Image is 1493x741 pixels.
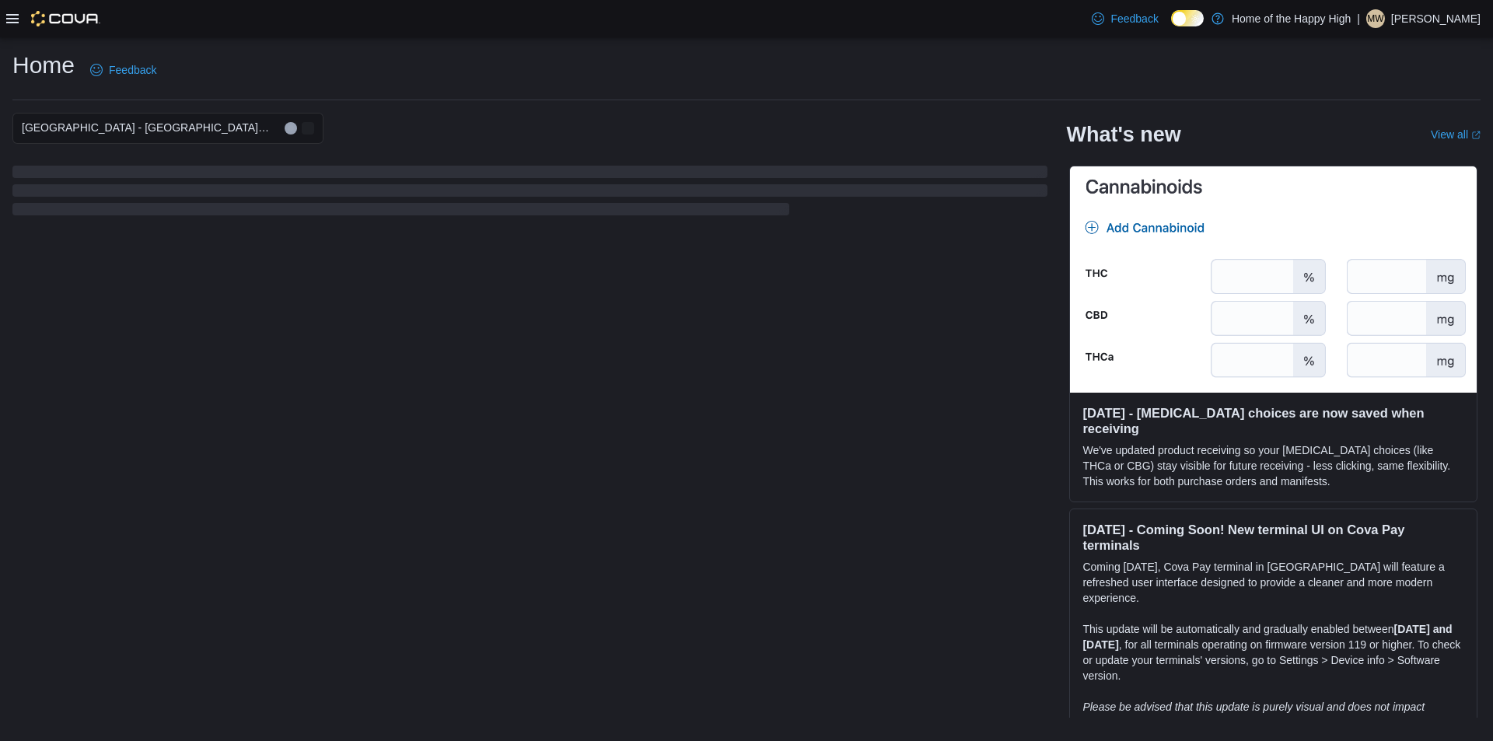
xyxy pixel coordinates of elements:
[1082,701,1425,729] em: Please be advised that this update is purely visual and does not impact payment functionality.
[1082,621,1464,683] p: This update will be automatically and gradually enabled between , for all terminals operating on ...
[12,50,75,81] h1: Home
[12,169,1047,218] span: Loading
[285,122,297,135] button: Clear input
[1366,9,1385,28] div: Matthew Willison
[1066,122,1180,147] h2: What's new
[1431,128,1481,141] a: View allExternal link
[109,62,156,78] span: Feedback
[22,118,269,137] span: [GEOGRAPHIC_DATA] - [GEOGRAPHIC_DATA] - Fire & Flower
[1357,9,1360,28] p: |
[1171,26,1172,27] span: Dark Mode
[1086,3,1164,34] a: Feedback
[1082,559,1464,606] p: Coming [DATE], Cova Pay terminal in [GEOGRAPHIC_DATA] will feature a refreshed user interface des...
[1082,522,1464,553] h3: [DATE] - Coming Soon! New terminal UI on Cova Pay terminals
[84,54,163,86] a: Feedback
[1171,10,1204,26] input: Dark Mode
[31,11,100,26] img: Cova
[1082,442,1464,489] p: We've updated product receiving so your [MEDICAL_DATA] choices (like THCa or CBG) stay visible fo...
[1391,9,1481,28] p: [PERSON_NAME]
[1082,405,1464,436] h3: [DATE] - [MEDICAL_DATA] choices are now saved when receiving
[1232,9,1351,28] p: Home of the Happy High
[1471,131,1481,140] svg: External link
[302,122,314,135] button: Open list of options
[1110,11,1158,26] span: Feedback
[1367,9,1383,28] span: MW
